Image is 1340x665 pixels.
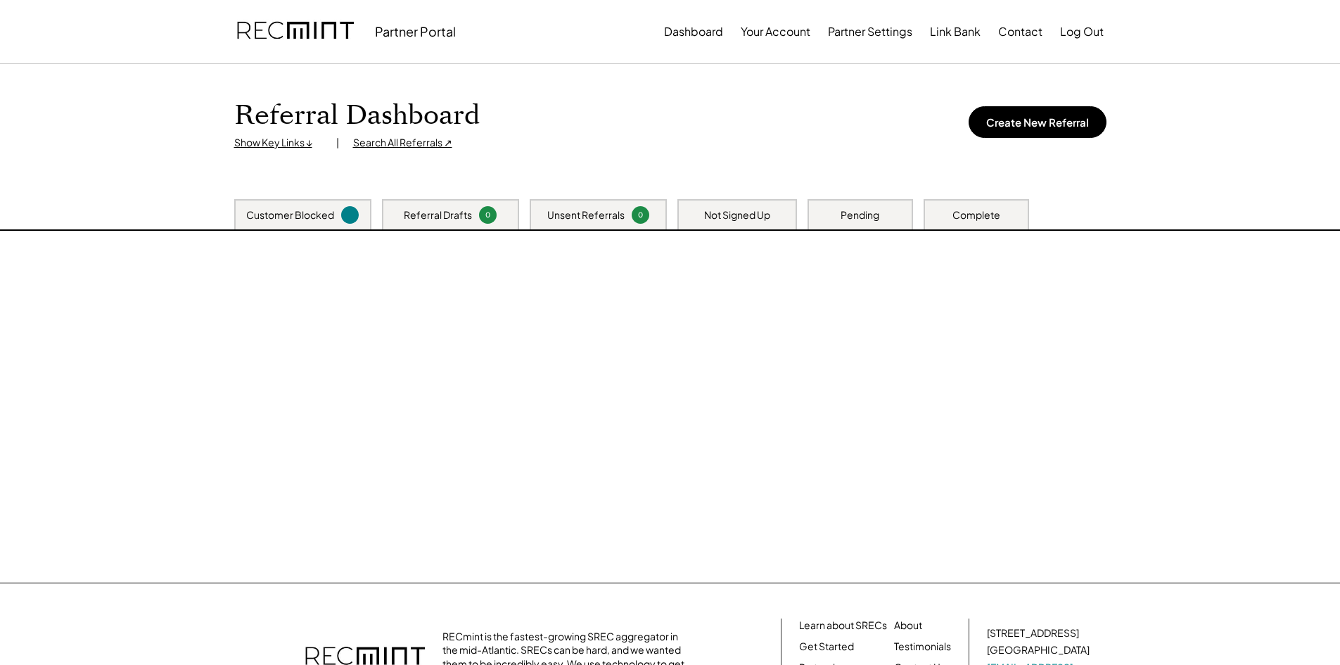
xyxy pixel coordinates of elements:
[930,18,981,46] button: Link Bank
[894,619,922,633] a: About
[998,18,1042,46] button: Contact
[987,643,1090,657] div: [GEOGRAPHIC_DATA]
[987,626,1079,640] div: [STREET_ADDRESS]
[704,208,770,222] div: Not Signed Up
[234,99,480,132] h1: Referral Dashboard
[353,136,452,150] div: Search All Referrals ↗
[741,18,810,46] button: Your Account
[799,619,887,633] a: Learn about SRECs
[841,208,879,222] div: Pending
[234,136,322,150] div: Show Key Links ↓
[894,640,951,654] a: Testimonials
[799,640,854,654] a: Get Started
[481,210,494,220] div: 0
[404,208,472,222] div: Referral Drafts
[664,18,723,46] button: Dashboard
[375,23,456,39] div: Partner Portal
[634,210,647,220] div: 0
[246,208,334,222] div: Customer Blocked
[969,106,1106,138] button: Create New Referral
[828,18,912,46] button: Partner Settings
[952,208,1000,222] div: Complete
[547,208,625,222] div: Unsent Referrals
[237,8,354,56] img: recmint-logotype%403x.png
[336,136,339,150] div: |
[1060,18,1104,46] button: Log Out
